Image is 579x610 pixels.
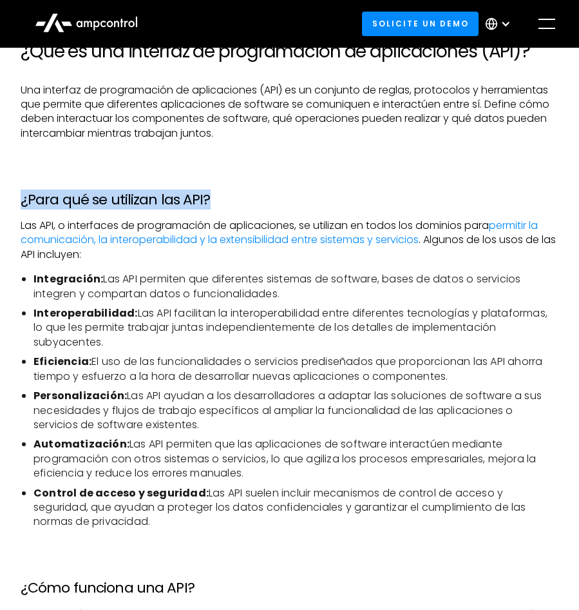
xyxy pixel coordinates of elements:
[33,306,138,320] strong: Interoperabilidad:
[33,354,91,369] strong: Eficiencia:
[33,388,127,403] strong: Personalización:
[33,272,558,301] li: Las API permiten que diferentes sistemas de software, bases de datos o servicios integren y compa...
[21,192,558,208] h3: ¿Para qué se utilizan las API?
[362,12,479,35] a: Solicite un demo
[529,6,565,42] div: menu
[33,486,558,529] li: Las API suelen incluir mecanismos de control de acceso y seguridad, que ayudan a proteger los dat...
[21,41,558,63] h2: ¿Qué es una interfaz de programación de aplicaciones (API)?
[33,437,558,480] li: Las API permiten que las aplicaciones de software interactúen mediante programación con otros sis...
[33,486,209,500] strong: Control de acceso y seguridad:
[33,437,129,451] strong: Automatización:
[21,580,558,596] h3: ¿Cómo funciona una API?
[21,218,538,247] a: permitir la comunicación, la interoperabilidad y la extensibilidad entre sistemas y servicios
[33,355,558,384] li: El uso de las funcionalidades o servicios prediseñados que proporcionan las API ahorra tiempo y e...
[33,389,558,432] li: Las API ayudan a los desarrolladores a adaptar las soluciones de software a sus necesidades y flu...
[33,306,558,349] li: Las API facilitan la interoperabilidad entre diferentes tecnologías y plataformas, lo que les per...
[21,83,558,141] p: Una interfaz de programación de aplicaciones (API) es un conjunto de reglas, protocolos y herrami...
[21,219,558,262] p: Las API, o interfaces de programación de aplicaciones, se utilizan en todos los dominios para . A...
[21,540,558,554] p: ‍
[33,271,103,286] strong: Integración:
[21,151,558,165] p: ‍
